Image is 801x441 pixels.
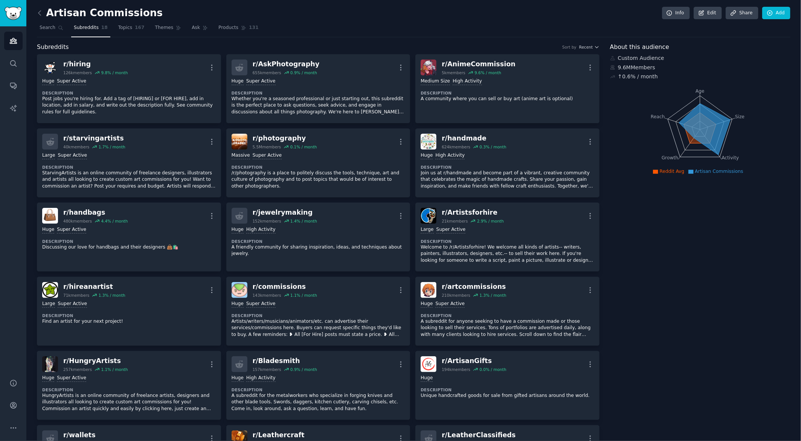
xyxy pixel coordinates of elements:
[155,24,174,31] span: Themes
[232,226,244,233] div: Huge
[421,387,594,392] dt: Description
[218,24,238,31] span: Products
[63,134,125,143] div: r/ starvingartists
[253,152,282,159] div: Super Active
[435,301,465,308] div: Super Active
[442,218,468,224] div: 21k members
[42,313,216,318] dt: Description
[442,60,516,69] div: r/ AnimeCommission
[442,144,470,150] div: 624k members
[63,430,125,440] div: r/ wallets
[421,170,594,190] p: Join us at r/handmade and become part of a vibrant, creative community that celebrates the magic ...
[253,430,317,440] div: r/ Leathercraft
[232,134,247,150] img: photography
[246,301,276,308] div: Super Active
[232,244,405,257] p: A friendly community for sharing inspiration, ideas, and techniques about jewelry.
[662,155,678,160] tspan: Growth
[442,208,504,217] div: r/ Artistsforhire
[436,226,466,233] div: Super Active
[232,152,250,159] div: Massive
[5,7,22,20] img: GummySearch logo
[442,293,470,298] div: 210k members
[442,356,506,366] div: r/ ArtisanGifts
[421,152,433,159] div: Huge
[57,226,86,233] div: Super Active
[232,165,405,170] dt: Description
[37,351,221,420] a: HungryArtistsr/HungryArtists257kmembers1.1% / monthHugeSuper ActiveDescriptionHungryArtists is an...
[442,367,470,372] div: 194k members
[63,60,128,69] div: r/ hiring
[37,277,221,346] a: hireanartistr/hireanartist71kmembers1.3% / monthLargeSuper ActiveDescriptionFind an artist for yo...
[232,239,405,244] dt: Description
[662,7,690,20] a: Info
[63,282,125,291] div: r/ hireanartist
[651,114,665,119] tspan: Reach
[253,70,281,75] div: 655k members
[101,70,128,75] div: 9.8 % / month
[694,7,722,20] a: Edit
[421,60,436,75] img: AnimeCommission
[421,313,594,318] dt: Description
[696,89,705,94] tspan: Age
[232,375,244,382] div: Huge
[42,60,58,75] img: hiring
[74,24,99,31] span: Subreddits
[735,114,745,119] tspan: Size
[135,24,145,31] span: 167
[40,24,55,31] span: Search
[192,24,200,31] span: Ask
[101,24,108,31] span: 18
[153,22,184,37] a: Themes
[421,375,433,382] div: Huge
[477,218,504,224] div: 2.9 % / month
[253,367,281,372] div: 157k members
[253,282,317,291] div: r/ commissions
[290,218,317,224] div: 1.4 % / month
[421,282,436,298] img: artcommissions
[246,375,276,382] div: High Activity
[562,44,577,50] div: Sort by
[42,78,54,85] div: Huge
[42,90,216,96] dt: Description
[610,43,669,52] span: About this audience
[42,387,216,392] dt: Description
[37,203,221,272] a: handbagsr/handbags480kmembers4.4% / monthHugeSuper ActiveDescriptionDiscussing our love for handb...
[442,430,516,440] div: r/ LeatherClassifieds
[232,313,405,318] dt: Description
[421,392,594,399] p: Unique handcrafted goods for sale from gifted artisans around the world.
[118,24,132,31] span: Topics
[579,44,593,50] span: Recent
[249,24,259,31] span: 131
[232,78,244,85] div: Huge
[421,356,436,372] img: ArtisanGifts
[232,387,405,392] dt: Description
[42,392,216,412] p: HungryArtists is an online community of freelance artists, designers and illustrators all looking...
[610,64,790,72] div: 9.6M Members
[762,7,790,20] a: Add
[37,22,66,37] a: Search
[695,169,743,174] span: Artisan Commissions
[42,96,216,116] p: Post jobs you're hiring for. Add a tag of [HIRING] or [FOR HIRE], add in location, add in salary,...
[246,226,276,233] div: High Activity
[232,392,405,412] p: A subreddit for the metalworkers who specialize in forging knives and other blade tools. Swords, ...
[63,70,92,75] div: 126k members
[63,356,128,366] div: r/ HungryArtists
[101,218,128,224] div: 4.4 % / month
[290,70,317,75] div: 0.9 % / month
[42,282,58,298] img: hireanartist
[226,128,410,197] a: photographyr/photography5.5Mmembers0.1% / monthMassiveSuper ActiveDescription/r/photography is a ...
[415,54,600,123] a: AnimeCommissionr/AnimeCommission5kmembers9.6% / monthMedium SizeHigh ActivityDescriptionA communi...
[442,134,506,143] div: r/ handmade
[232,301,244,308] div: Huge
[57,78,86,85] div: Super Active
[415,277,600,346] a: artcommissionsr/artcommissions210kmembers1.3% / monthHugeSuper ActiveDescriptionA subreddit for a...
[246,78,276,85] div: Super Active
[232,96,405,116] p: Whether you're a seasoned professional or just starting out, this subreddit is the perfect place ...
[579,44,600,50] button: Recent
[253,293,281,298] div: 143k members
[253,134,317,143] div: r/ photography
[618,73,658,81] div: ↑ 0.6 % / month
[101,367,128,372] div: 1.1 % / month
[253,144,281,150] div: 5.5M members
[42,226,54,233] div: Huge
